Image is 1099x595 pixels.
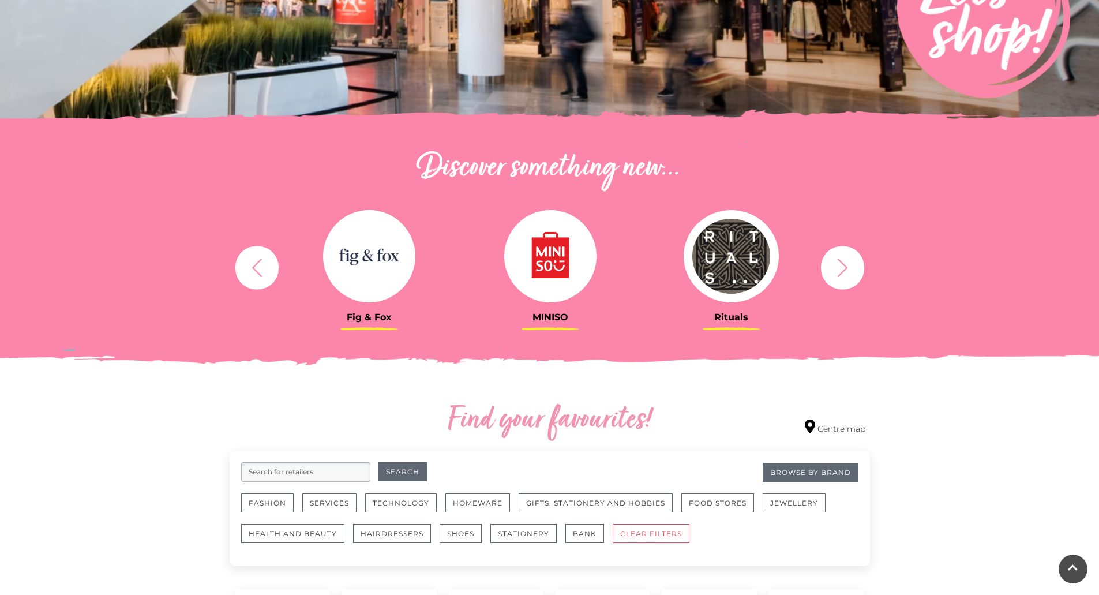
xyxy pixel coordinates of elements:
a: Rituals [650,210,813,323]
a: Technology [365,493,445,524]
button: Jewellery [763,493,826,512]
a: Health and Beauty [241,524,353,555]
button: Gifts, Stationery and Hobbies [519,493,673,512]
a: Shoes [440,524,490,555]
a: CLEAR FILTERS [613,524,698,555]
button: Food Stores [681,493,754,512]
button: CLEAR FILTERS [613,524,689,543]
a: MINISO [468,210,632,323]
h3: Fig & Fox [287,312,451,323]
button: Fashion [241,493,294,512]
h3: Rituals [650,312,813,323]
button: Stationery [490,524,557,543]
button: Shoes [440,524,482,543]
a: Gifts, Stationery and Hobbies [519,493,681,524]
button: Health and Beauty [241,524,344,543]
a: Fashion [241,493,302,524]
a: Jewellery [763,493,834,524]
a: Homeware [445,493,519,524]
a: Browse By Brand [763,463,858,482]
h2: Discover something new... [230,150,870,187]
button: Bank [565,524,604,543]
a: Stationery [490,524,565,555]
button: Technology [365,493,437,512]
input: Search for retailers [241,462,370,482]
h3: MINISO [468,312,632,323]
a: Food Stores [681,493,763,524]
h2: Find your favourites! [339,402,760,439]
button: Homeware [445,493,510,512]
a: Bank [565,524,613,555]
a: Services [302,493,365,524]
a: Hairdressers [353,524,440,555]
a: Centre map [805,420,865,435]
button: Search [378,462,427,481]
button: Hairdressers [353,524,431,543]
a: Fig & Fox [287,210,451,323]
button: Services [302,493,357,512]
